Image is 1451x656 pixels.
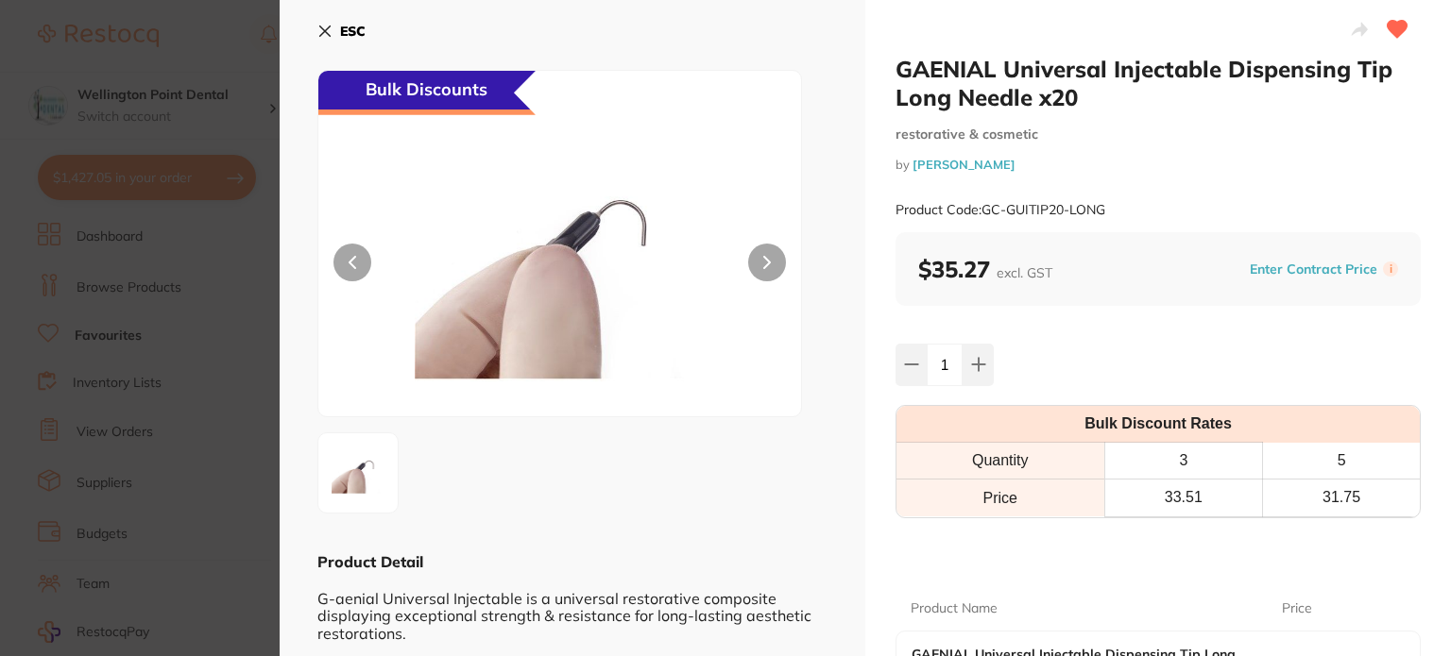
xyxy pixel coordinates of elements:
[896,158,1421,172] small: by
[1104,443,1263,479] th: 3
[896,55,1421,111] h2: GAENIAL Universal Injectable Dispensing Tip Long Needle x20
[896,479,1104,516] td: Price
[324,439,392,507] img: UDIwLUxPTkcuanBn
[317,552,423,571] b: Product Detail
[918,255,1052,283] b: $35.27
[1104,479,1263,516] th: 33.51
[896,443,1104,479] th: Quantity
[896,202,1105,218] small: Product Code: GC-GUITIP20-LONG
[1263,443,1420,479] th: 5
[1282,599,1312,618] p: Price
[997,264,1052,281] span: excl. GST
[896,406,1420,443] th: Bulk Discount Rates
[896,126,1421,143] small: restorative & cosmetic
[1244,261,1383,278] button: Enter Contract Price
[913,157,1016,172] a: [PERSON_NAME]
[911,599,998,618] p: Product Name
[415,118,705,416] img: UDIwLUxPTkcuanBn
[1383,261,1398,277] label: i
[318,71,536,115] div: Bulk Discounts
[340,23,366,40] b: ESC
[317,15,366,47] button: ESC
[1263,479,1420,516] th: 31.75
